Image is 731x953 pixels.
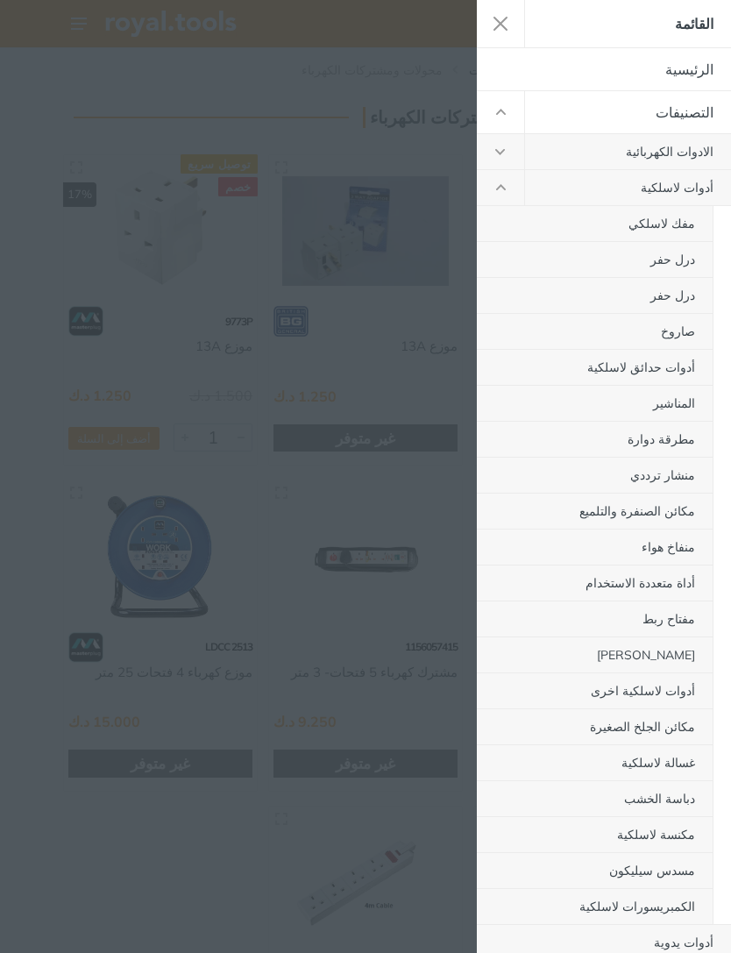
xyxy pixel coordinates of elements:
[477,314,713,349] a: صاروخ
[477,386,713,421] a: المناشير
[525,91,731,133] a: التصنيفات
[477,853,713,888] a: مسدس سيليكون
[477,494,713,529] a: مكائن الصنفرة والتلميع
[477,530,713,565] a: منفاخ هواء
[477,781,713,816] a: دباسة الخشب
[477,458,713,493] a: منشار ترددي
[477,709,713,744] a: مكائن الجلخ الصغيرة
[477,673,713,708] a: أدوات لاسلكية اخرى
[477,48,731,90] a: الرئيسية
[477,206,713,241] a: مفك لاسلكي
[525,134,731,169] a: الادوات الكهربائية
[477,817,713,852] a: مكنسة لاسلكية
[477,565,713,601] a: أداة متعددة الاستخدام
[477,242,713,277] a: درل حفر
[477,278,713,313] a: درل حفر
[477,601,713,637] a: مفتاح ربط
[477,889,713,924] a: الكمبريسورات لاسلكية
[477,350,713,385] a: أدوات حدائق لاسلكية
[477,745,713,780] a: غسالة لاسلكية
[525,170,731,205] a: أدوات لاسلكية
[477,422,713,457] a: مطرقة دوارة
[525,13,731,34] div: القائمة
[477,637,713,672] a: [PERSON_NAME]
